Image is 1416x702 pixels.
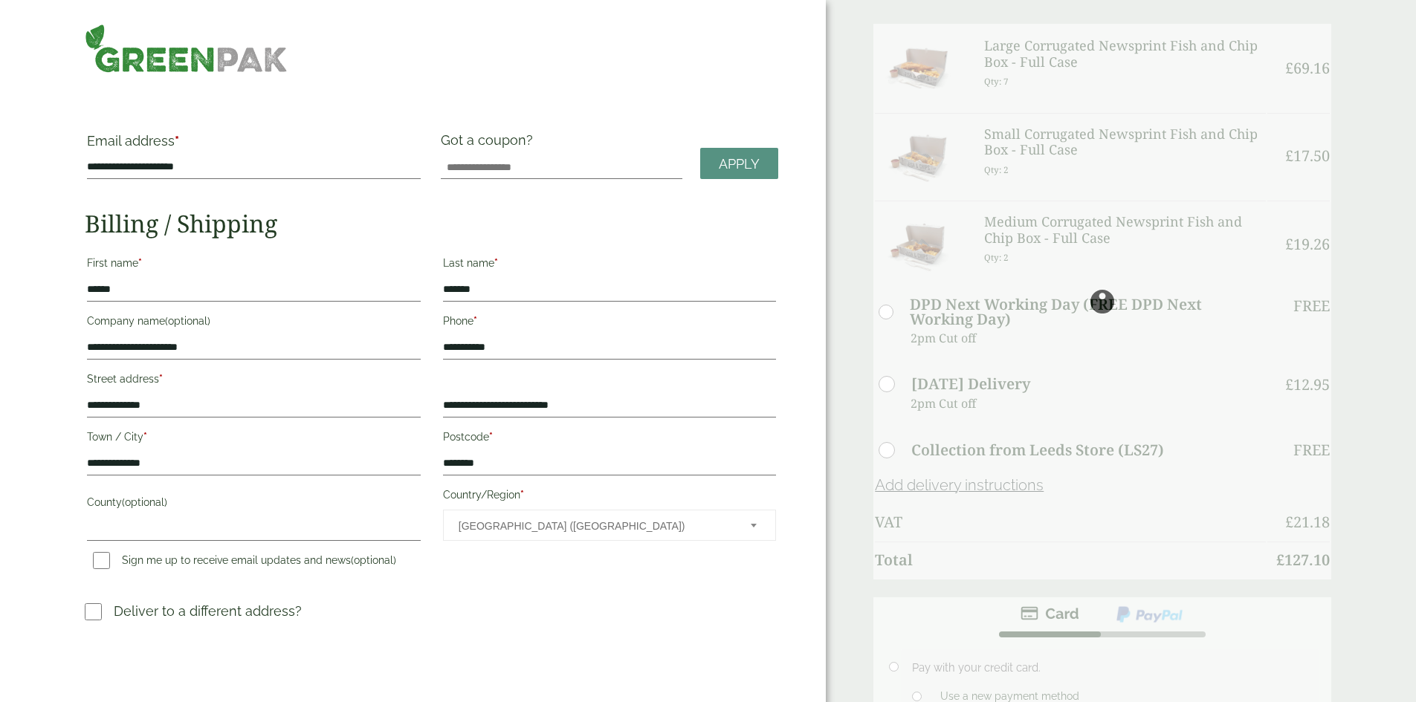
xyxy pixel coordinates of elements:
[175,133,179,149] abbr: required
[87,311,420,336] label: Company name
[520,489,524,501] abbr: required
[443,426,776,452] label: Postcode
[138,257,142,269] abbr: required
[351,554,396,566] span: (optional)
[93,552,110,569] input: Sign me up to receive email updates and news(optional)
[143,431,147,443] abbr: required
[85,209,778,238] h2: Billing / Shipping
[165,315,210,327] span: (optional)
[87,368,420,394] label: Street address
[441,132,539,155] label: Got a coupon?
[114,601,302,621] p: Deliver to a different address?
[443,311,776,336] label: Phone
[87,492,420,517] label: County
[443,253,776,278] label: Last name
[489,431,493,443] abbr: required
[719,156,760,172] span: Apply
[159,373,163,385] abbr: required
[459,510,731,542] span: United Kingdom (UK)
[87,554,402,571] label: Sign me up to receive email updates and news
[87,134,420,155] label: Email address
[87,426,420,452] label: Town / City
[87,253,420,278] label: First name
[443,484,776,510] label: Country/Region
[700,148,778,180] a: Apply
[443,510,776,541] span: Country/Region
[494,257,498,269] abbr: required
[85,24,288,73] img: GreenPak Supplies
[473,315,477,327] abbr: required
[122,496,167,508] span: (optional)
